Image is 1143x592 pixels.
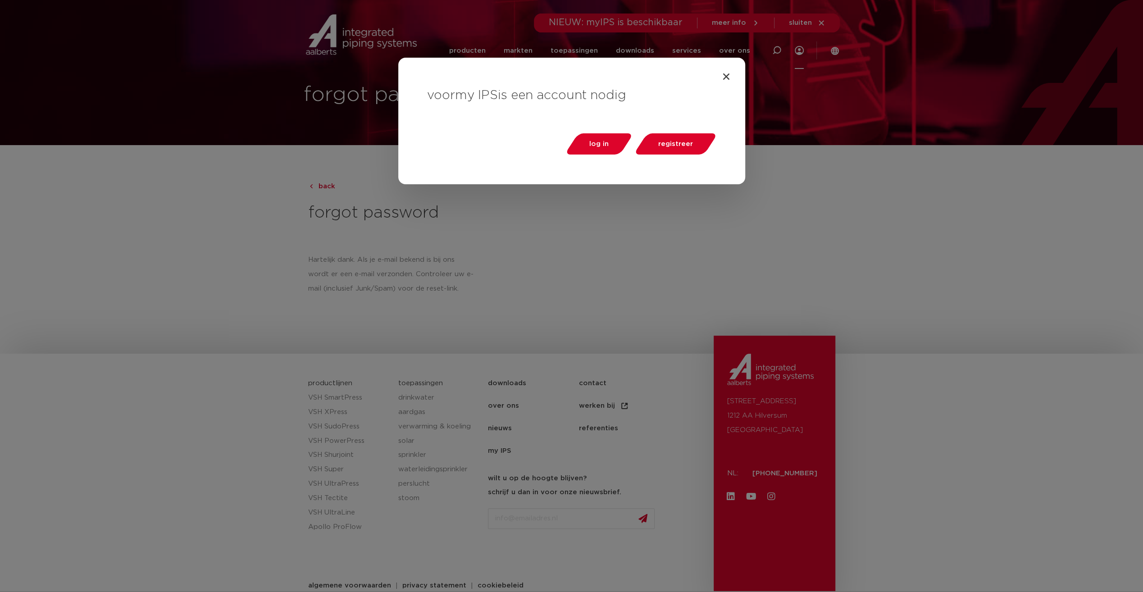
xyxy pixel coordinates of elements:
[427,87,716,105] h3: voor is een account nodig
[658,141,693,147] span: registreer
[589,141,609,147] span: log in
[722,72,731,81] a: Close
[564,133,633,155] a: log in
[455,89,498,102] span: my IPS
[633,133,718,155] a: registreer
